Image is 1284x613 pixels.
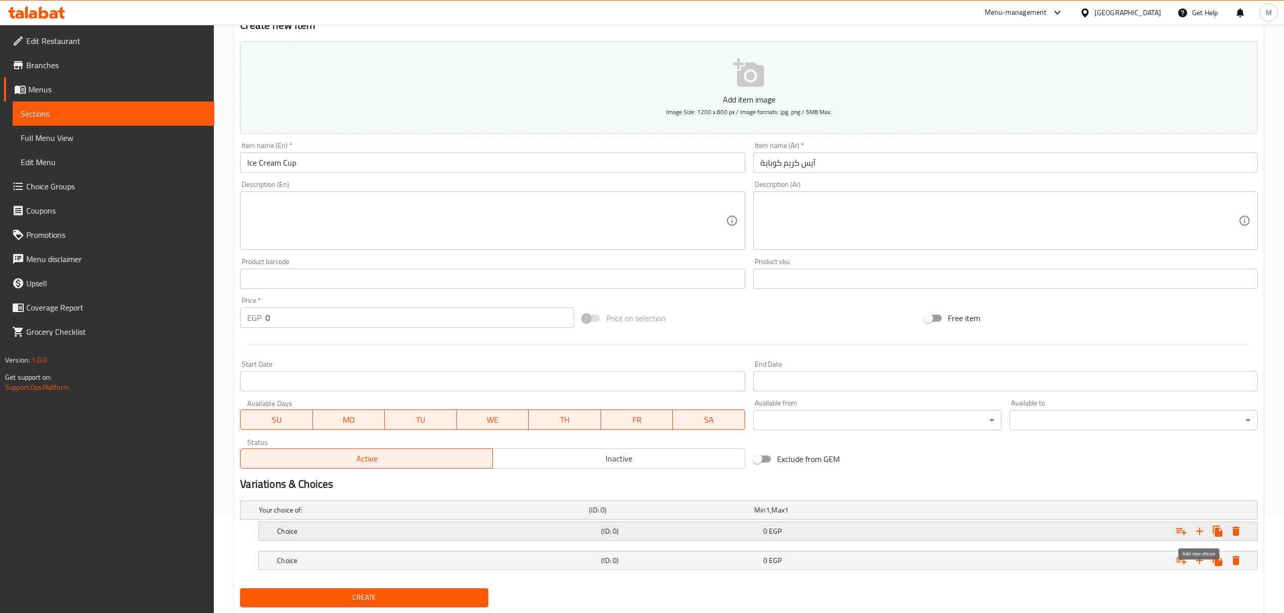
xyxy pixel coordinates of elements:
a: Edit Restaurant [4,29,214,53]
span: 0 [763,525,767,538]
div: ​ [753,410,1001,430]
div: [GEOGRAPHIC_DATA] [1094,7,1161,18]
span: Full Menu View [21,132,206,144]
button: SU [240,410,312,430]
button: Add item imageImage Size: 1200 x 800 px / Image formats: jpg, png / 5MB Max. [240,41,1258,134]
button: Add choice group [1172,522,1190,540]
button: TU [385,410,457,430]
button: FR [601,410,673,430]
a: Promotions [4,223,214,247]
h5: (ID: 0) [601,555,759,566]
span: Image Size: 1200 x 800 px / Image formats: jpg, png / 5MB Max. [666,106,832,118]
a: Coupons [4,198,214,223]
button: SA [673,410,745,430]
button: Clone new choice [1209,522,1227,540]
a: Grocery Checklist [4,320,214,344]
a: Sections [13,101,214,126]
span: Create [248,591,480,604]
button: Inactive [492,448,745,469]
input: Please enter product barcode [240,269,745,289]
button: Clone new choice [1209,551,1227,570]
h2: Variations & Choices [240,477,1258,492]
a: Full Menu View [13,126,214,150]
span: M [1266,7,1272,18]
span: EGP [769,525,782,538]
span: Menus [28,83,206,95]
button: MO [313,410,385,430]
a: Support.OpsPlatform [5,381,69,394]
a: Edit Menu [13,150,214,174]
input: Please enter price [265,308,574,328]
span: MO [317,413,381,427]
div: Expand [259,522,1257,540]
h5: Choice [277,555,597,566]
span: EGP [769,554,782,567]
button: Delete Choice [1227,522,1245,540]
a: Coverage Report [4,295,214,320]
a: Choice Groups [4,174,214,198]
span: Edit Restaurant [26,35,206,47]
button: Add choice group [1172,551,1190,570]
span: Price on selection [606,312,666,324]
a: Menus [4,77,214,101]
a: Branches [4,53,214,77]
span: Upsell [26,277,206,289]
span: Menu disclaimer [26,253,206,265]
span: Max [771,503,784,517]
div: , [754,505,915,515]
h5: (ID: 0) [589,505,750,515]
span: Grocery Checklist [26,326,206,338]
span: 0 [763,554,767,567]
span: Active [245,451,489,466]
input: Please enter product sku [753,269,1258,289]
span: 1 [766,503,770,517]
span: Edit Menu [21,156,206,168]
span: Inactive [497,451,741,466]
button: Add new choice [1190,551,1209,570]
span: Version: [5,353,30,367]
div: Menu-management [985,7,1047,19]
a: Menu disclaimer [4,247,214,271]
button: Create [240,588,488,607]
span: Coupons [26,205,206,217]
div: ​ [1010,410,1258,430]
h2: Create new item [240,18,1258,33]
a: Upsell [4,271,214,295]
span: Promotions [26,229,206,241]
h5: (ID: 0) [601,526,759,536]
input: Enter name Ar [753,152,1258,173]
input: Enter name En [240,152,745,173]
span: 1.0.0 [31,353,47,367]
div: Expand [259,551,1257,570]
span: Sections [21,108,206,120]
p: EGP [247,312,261,324]
span: TU [389,413,453,427]
button: TH [529,410,601,430]
span: TH [533,413,597,427]
button: Active [240,448,493,469]
span: Get support on: [5,371,52,384]
span: Exclude from GEM [777,453,840,465]
span: WE [461,413,525,427]
h5: Your choice of: [259,505,585,515]
span: Coverage Report [26,301,206,314]
span: Branches [26,59,206,71]
span: Min [754,503,766,517]
h5: Choice [277,526,597,536]
button: WE [457,410,529,430]
span: FR [605,413,669,427]
span: 1 [785,503,789,517]
div: Expand [241,501,1257,519]
span: Free item [948,312,980,324]
p: Add item image [256,93,1242,106]
span: SA [677,413,741,427]
span: Choice Groups [26,180,206,192]
button: Delete Choice [1227,551,1245,570]
span: SU [245,413,308,427]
